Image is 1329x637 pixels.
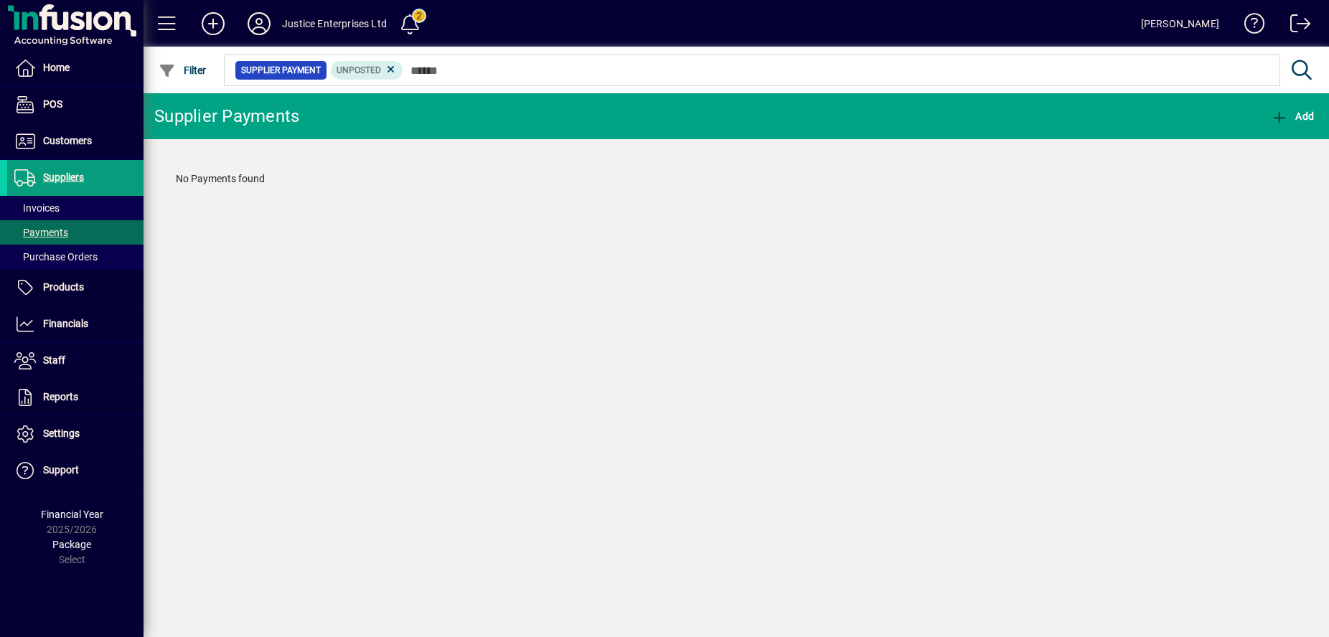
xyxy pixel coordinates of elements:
[1234,3,1265,49] a: Knowledge Base
[7,306,144,342] a: Financials
[1267,103,1318,129] button: Add
[43,354,65,366] span: Staff
[1141,12,1219,35] div: [PERSON_NAME]
[190,11,236,37] button: Add
[154,105,299,128] div: Supplier Payments
[43,98,62,110] span: POS
[43,391,78,402] span: Reports
[43,428,80,439] span: Settings
[337,65,381,75] span: Unposted
[282,12,387,35] div: Justice Enterprises Ltd
[14,251,98,263] span: Purchase Orders
[236,11,282,37] button: Profile
[43,318,88,329] span: Financials
[1271,110,1314,122] span: Add
[14,227,68,238] span: Payments
[52,539,91,550] span: Package
[43,62,70,73] span: Home
[43,171,84,183] span: Suppliers
[7,343,144,379] a: Staff
[155,57,210,83] button: Filter
[43,135,92,146] span: Customers
[331,61,403,80] mat-chip: Supplier Payment Status: Unposted
[7,453,144,489] a: Support
[7,270,144,306] a: Products
[7,416,144,452] a: Settings
[7,220,144,245] a: Payments
[1279,3,1311,49] a: Logout
[41,509,103,520] span: Financial Year
[7,87,144,123] a: POS
[241,63,321,77] span: Supplier Payment
[161,157,1311,201] div: No Payments found
[159,65,207,76] span: Filter
[43,464,79,476] span: Support
[7,123,144,159] a: Customers
[7,50,144,86] a: Home
[7,245,144,269] a: Purchase Orders
[14,202,60,214] span: Invoices
[7,379,144,415] a: Reports
[7,196,144,220] a: Invoices
[43,281,84,293] span: Products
